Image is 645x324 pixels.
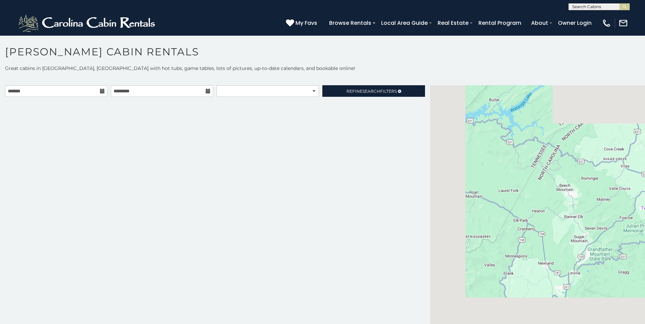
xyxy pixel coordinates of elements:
[434,17,472,29] a: Real Estate
[528,17,551,29] a: About
[362,89,380,94] span: Search
[17,13,158,33] img: White-1-2.png
[286,19,319,28] a: My Favs
[378,17,431,29] a: Local Area Guide
[295,19,317,27] span: My Favs
[602,18,611,28] img: phone-regular-white.png
[555,17,595,29] a: Owner Login
[322,85,425,97] a: RefineSearchFilters
[326,17,375,29] a: Browse Rentals
[475,17,525,29] a: Rental Program
[618,18,628,28] img: mail-regular-white.png
[346,89,397,94] span: Refine Filters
